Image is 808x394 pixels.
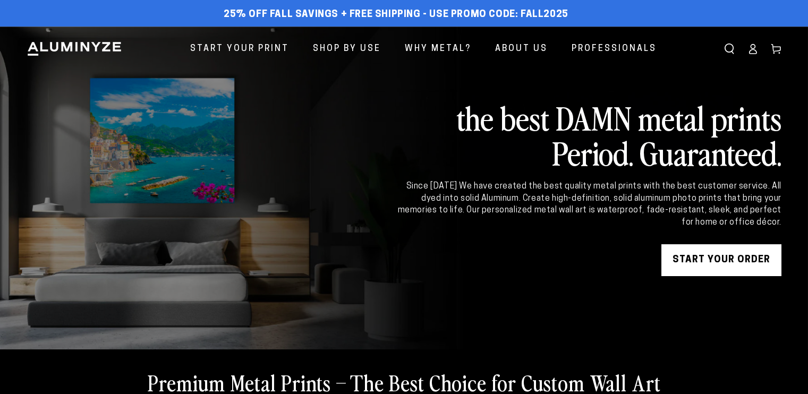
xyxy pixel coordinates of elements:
span: 25% off FALL Savings + Free Shipping - Use Promo Code: FALL2025 [224,9,568,21]
a: Shop By Use [305,35,389,63]
img: Aluminyze [27,41,122,57]
span: Start Your Print [190,41,289,57]
span: Professionals [572,41,657,57]
a: Professionals [564,35,665,63]
h2: the best DAMN metal prints Period. Guaranteed. [396,100,781,170]
span: Shop By Use [313,41,381,57]
summary: Search our site [718,37,741,61]
a: Why Metal? [397,35,479,63]
div: Since [DATE] We have created the best quality metal prints with the best customer service. All dy... [396,181,781,228]
a: START YOUR Order [661,244,781,276]
span: Why Metal? [405,41,471,57]
a: Start Your Print [182,35,297,63]
span: About Us [495,41,548,57]
a: About Us [487,35,556,63]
